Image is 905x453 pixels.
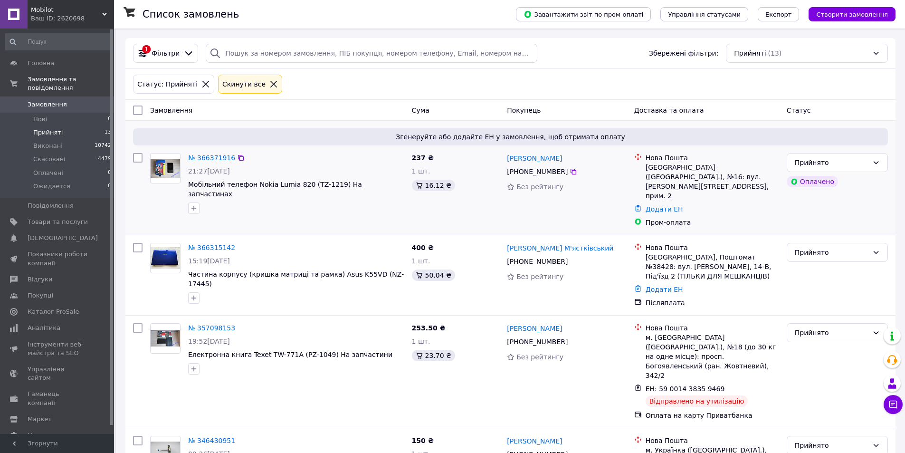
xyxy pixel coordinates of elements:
div: м. [GEOGRAPHIC_DATA] ([GEOGRAPHIC_DATA].), №18 (до 30 кг на одне місце): просп. Богоявленський (р... [646,333,779,380]
span: 1 шт. [412,257,430,265]
span: Замовлення [150,106,192,114]
div: Оплачено [787,176,838,187]
span: Доставка та оплата [634,106,704,114]
span: 19:52[DATE] [188,337,230,345]
button: Управління статусами [660,7,748,21]
div: 50.04 ₴ [412,270,455,281]
span: [DEMOGRAPHIC_DATA] [28,234,98,242]
span: Експорт [765,11,792,18]
input: Пошук [5,33,112,50]
span: 0 [108,115,111,124]
span: ЕН: 59 0014 3835 9469 [646,385,725,393]
span: Замовлення [28,100,67,109]
span: Згенеруйте або додайте ЕН у замовлення, щоб отримати оплату [137,132,884,142]
span: Mobilot [31,6,102,14]
span: Виконані [33,142,63,150]
div: Відправлено на утилізацію [646,395,748,407]
span: 0 [108,182,111,191]
img: Фото товару [151,159,180,178]
span: Показники роботи компанії [28,250,88,267]
div: [GEOGRAPHIC_DATA] ([GEOGRAPHIC_DATA].), №16: вул. [PERSON_NAME][STREET_ADDRESS], прим. 2 [646,163,779,201]
span: 10742 [95,142,111,150]
a: Електронна книга Texet TW-771A (PZ-1049) На запчастини [188,351,392,358]
span: Повідомлення [28,202,74,210]
span: Без рейтингу [516,273,563,280]
h1: Список замовлень [143,9,239,20]
span: Покупець [507,106,541,114]
span: Cума [412,106,429,114]
span: Ожидается [33,182,70,191]
div: Прийнято [795,247,868,258]
div: 23.70 ₴ [412,350,455,361]
span: Управління сайтом [28,365,88,382]
span: (13) [768,49,782,57]
div: Пром-оплата [646,218,779,227]
span: Оплачені [33,169,63,177]
div: [GEOGRAPHIC_DATA], Поштомат №38428: вул. [PERSON_NAME], 14-В, Під'їзд 2 (ТІЛЬКИ ДЛЯ МЕШКАНЦІВ) [646,252,779,281]
span: Налаштування [28,431,76,440]
span: Прийняті [734,48,766,58]
span: Каталог ProSale [28,308,79,316]
div: [PHONE_NUMBER] [505,255,570,268]
span: Відгуки [28,275,52,284]
button: Експорт [758,7,800,21]
span: 237 ₴ [412,154,434,162]
span: Гаманець компанії [28,390,88,407]
span: Фільтри [152,48,180,58]
img: Фото товару [151,330,180,347]
span: Головна [28,59,54,67]
span: Створити замовлення [816,11,888,18]
span: 253.50 ₴ [412,324,446,332]
a: Створити замовлення [799,10,895,18]
div: Cкинути все [220,79,267,89]
a: № 366371916 [188,154,235,162]
span: Замовлення та повідомлення [28,75,114,92]
span: Інструменти веб-майстра та SEO [28,340,88,357]
span: 400 ₴ [412,244,434,251]
a: Мобільний телефон Nokia Lumia 820 (TZ-1219) На запчастинах [188,181,362,198]
span: Маркет [28,415,52,424]
div: [PHONE_NUMBER] [505,165,570,178]
span: Без рейтингу [516,183,563,191]
span: 1 шт. [412,167,430,175]
a: Фото товару [150,243,181,273]
a: Фото товару [150,323,181,354]
a: Частина корпусу (кришка матриці та рамка) Asus K55VD (NZ-17445) [188,270,404,288]
span: Аналітика [28,324,60,332]
span: 21:27[DATE] [188,167,230,175]
div: Статус: Прийняті [135,79,200,89]
span: Нові [33,115,47,124]
a: [PERSON_NAME] [507,436,562,446]
span: Скасовані [33,155,66,164]
span: 150 ₴ [412,437,434,444]
div: Нова Пошта [646,323,779,333]
div: Ваш ID: 2620698 [31,14,114,23]
button: Чат з покупцем [884,395,903,414]
span: Управління статусами [668,11,741,18]
div: 16.12 ₴ [412,180,455,191]
div: Нова Пошта [646,436,779,445]
span: 13 [105,128,111,137]
a: [PERSON_NAME] [507,324,562,333]
input: Пошук за номером замовлення, ПІБ покупця, номером телефону, Email, номером накладної [206,44,537,63]
div: Нова Пошта [646,153,779,163]
div: Післяплата [646,298,779,308]
div: Прийнято [795,440,868,451]
span: Покупці [28,291,53,300]
div: Нова Пошта [646,243,779,252]
span: 1 шт. [412,337,430,345]
span: 0 [108,169,111,177]
a: № 357098153 [188,324,235,332]
button: Створити замовлення [809,7,895,21]
span: Прийняті [33,128,63,137]
span: Статус [787,106,811,114]
div: Прийнято [795,157,868,168]
span: 15:19[DATE] [188,257,230,265]
img: Фото товару [151,247,180,270]
a: Додати ЕН [646,205,683,213]
a: [PERSON_NAME] М'ястківський [507,243,613,253]
span: Товари та послуги [28,218,88,226]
